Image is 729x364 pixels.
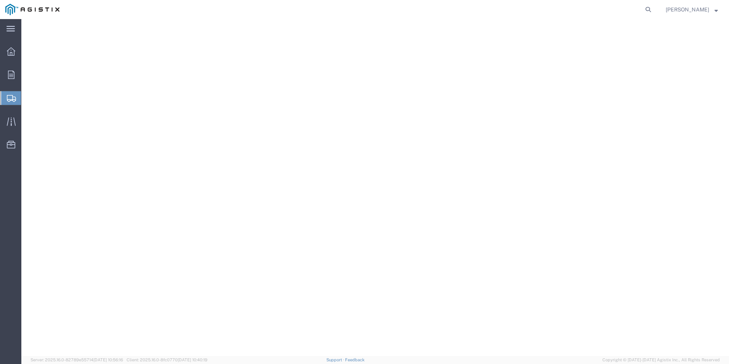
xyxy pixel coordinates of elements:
a: Feedback [345,358,364,362]
a: Support [326,358,345,362]
span: Client: 2025.16.0-8fc0770 [127,358,207,362]
iframe: FS Legacy Container [21,19,729,356]
img: logo [5,4,59,15]
span: [DATE] 10:40:19 [178,358,207,362]
span: Janna Hardy [666,5,709,14]
button: [PERSON_NAME] [665,5,718,14]
span: Server: 2025.16.0-82789e55714 [31,358,123,362]
span: Copyright © [DATE]-[DATE] Agistix Inc., All Rights Reserved [602,357,720,363]
span: [DATE] 10:56:16 [93,358,123,362]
